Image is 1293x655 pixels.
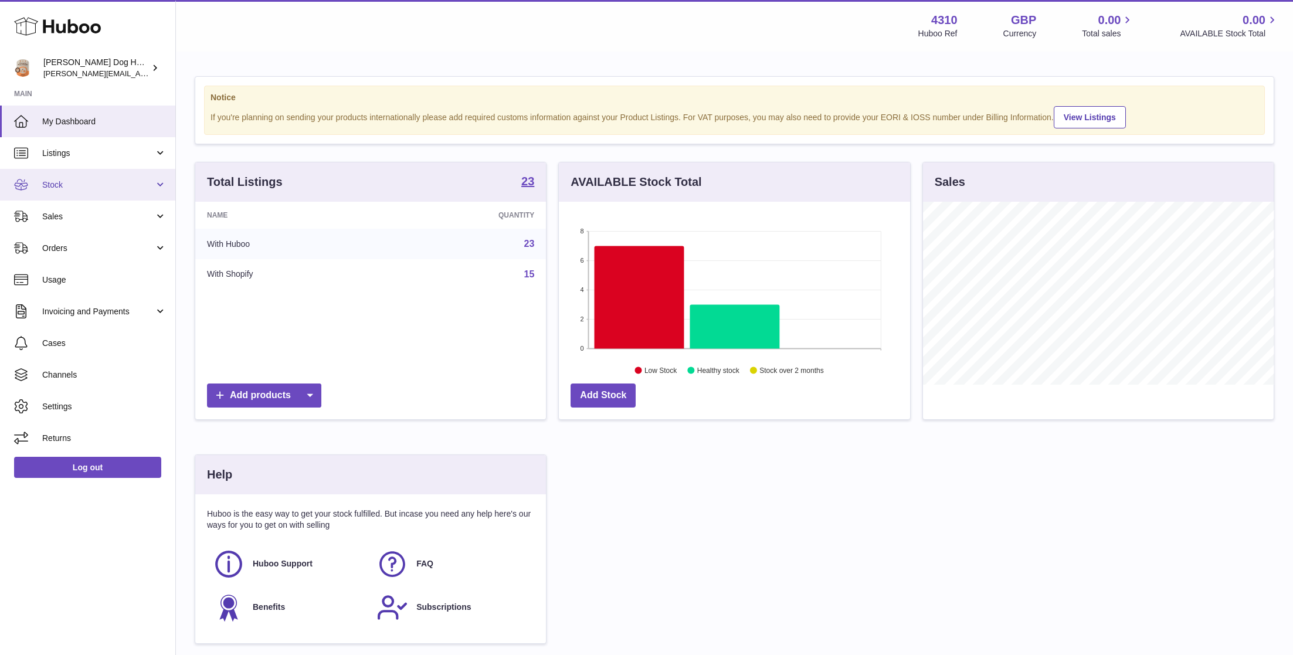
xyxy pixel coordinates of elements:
div: Currency [1003,28,1037,39]
text: 6 [581,257,584,264]
text: 4 [581,286,584,293]
text: Healthy stock [697,366,740,375]
text: 0 [581,345,584,352]
span: Subscriptions [416,602,471,613]
span: Invoicing and Payments [42,306,154,317]
text: Stock over 2 months [760,366,824,375]
strong: GBP [1011,12,1036,28]
a: View Listings [1054,106,1126,128]
td: With Shopify [195,259,385,290]
div: Huboo Ref [918,28,958,39]
img: toby@hackneydoghouse.com [14,59,32,77]
span: Cases [42,338,167,349]
a: Huboo Support [213,548,365,580]
span: Huboo Support [253,558,313,569]
h3: AVAILABLE Stock Total [571,174,701,190]
span: AVAILABLE Stock Total [1180,28,1279,39]
th: Quantity [385,202,547,229]
strong: Notice [211,92,1258,103]
td: With Huboo [195,229,385,259]
a: Log out [14,457,161,478]
h3: Sales [935,174,965,190]
a: 0.00 Total sales [1082,12,1134,39]
text: 2 [581,315,584,323]
strong: 23 [521,175,534,187]
div: If you're planning on sending your products internationally please add required customs informati... [211,104,1258,128]
strong: 4310 [931,12,958,28]
span: Sales [42,211,154,222]
a: Subscriptions [376,592,528,623]
h3: Help [207,467,232,483]
span: My Dashboard [42,116,167,127]
span: Total sales [1082,28,1134,39]
span: Usage [42,274,167,286]
a: 23 [524,239,535,249]
span: Returns [42,433,167,444]
span: Stock [42,179,154,191]
span: [PERSON_NAME][EMAIL_ADDRESS][DOMAIN_NAME] [43,69,235,78]
span: 0.00 [1243,12,1265,28]
a: Benefits [213,592,365,623]
span: Benefits [253,602,285,613]
th: Name [195,202,385,229]
h3: Total Listings [207,174,283,190]
p: Huboo is the easy way to get your stock fulfilled. But incase you need any help here's our ways f... [207,508,534,531]
text: 8 [581,228,584,235]
a: Add products [207,384,321,408]
span: Orders [42,243,154,254]
a: 15 [524,269,535,279]
span: FAQ [416,558,433,569]
span: 0.00 [1098,12,1121,28]
text: Low Stock [644,366,677,375]
a: 23 [521,175,534,189]
a: 0.00 AVAILABLE Stock Total [1180,12,1279,39]
span: Listings [42,148,154,159]
span: Settings [42,401,167,412]
span: Channels [42,369,167,381]
div: [PERSON_NAME] Dog House [43,57,149,79]
a: FAQ [376,548,528,580]
a: Add Stock [571,384,636,408]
